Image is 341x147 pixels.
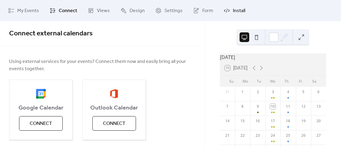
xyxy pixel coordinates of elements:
[240,89,245,95] div: 1
[301,118,306,124] div: 19
[316,104,321,109] div: 13
[301,133,306,138] div: 26
[285,118,291,124] div: 18
[103,120,125,127] span: Connect
[189,2,218,19] a: Form
[270,89,276,95] div: 3
[4,2,44,19] a: My Events
[285,104,291,109] div: 11
[255,104,260,109] div: 9
[9,58,196,73] span: Using external services for your events? Connect them now and easily bring all your events together.
[270,118,276,124] div: 17
[316,89,321,95] div: 6
[83,2,114,19] a: Views
[255,133,260,138] div: 23
[45,2,82,19] a: Connect
[285,89,291,95] div: 4
[219,2,250,19] a: Install
[240,133,245,138] div: 22
[202,7,213,15] span: Form
[294,76,308,87] div: Fr
[17,7,39,15] span: My Events
[266,76,280,87] div: We
[164,7,183,15] span: Settings
[225,118,230,124] div: 14
[36,89,46,99] img: google
[225,89,230,95] div: 31
[225,104,230,109] div: 7
[225,76,239,87] div: Su
[19,116,63,131] button: Connect
[233,7,245,15] span: Install
[301,89,306,95] div: 5
[225,133,230,138] div: 21
[255,89,260,95] div: 2
[285,133,291,138] div: 25
[110,89,118,99] img: outlook
[252,76,266,87] div: Tu
[280,76,294,87] div: Th
[270,133,276,138] div: 24
[116,2,149,19] a: Design
[83,104,146,112] span: Outlook Calendar
[151,2,187,19] a: Settings
[301,104,306,109] div: 12
[97,7,110,15] span: Views
[307,76,321,87] div: Sa
[316,118,321,124] div: 20
[9,104,72,112] span: Google Calendar
[240,118,245,124] div: 15
[238,76,252,87] div: Mo
[92,116,136,131] button: Connect
[255,118,260,124] div: 16
[59,7,77,15] span: Connect
[220,54,326,61] div: [DATE]
[240,104,245,109] div: 8
[30,120,52,127] span: Connect
[130,7,145,15] span: Design
[270,104,276,109] div: 10
[9,27,93,40] span: Connect external calendars
[316,133,321,138] div: 27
